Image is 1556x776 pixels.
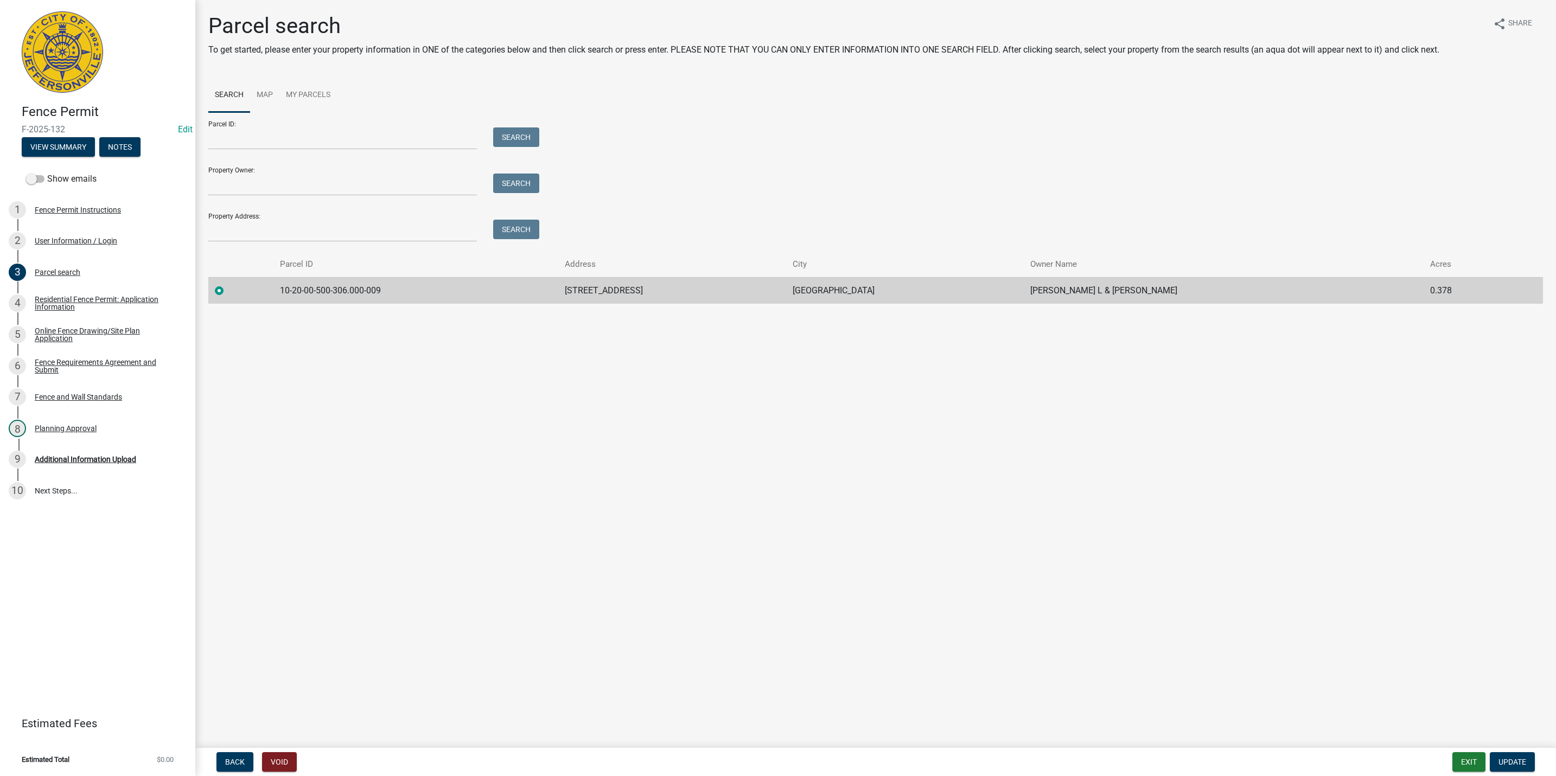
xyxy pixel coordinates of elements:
div: Online Fence Drawing/Site Plan Application [35,327,178,342]
span: Update [1498,758,1526,766]
div: 5 [9,326,26,343]
td: 0.378 [1424,277,1510,304]
a: My Parcels [279,78,337,113]
div: Fence Requirements Agreement and Submit [35,358,178,374]
span: $0.00 [157,756,174,763]
th: City [786,252,1024,277]
div: User Information / Login [35,237,117,245]
button: Search [493,174,539,193]
div: 7 [9,388,26,406]
button: shareShare [1484,13,1541,34]
button: Back [216,752,253,772]
div: 4 [9,294,26,312]
th: Acres [1424,252,1510,277]
th: Owner Name [1024,252,1424,277]
button: Exit [1452,752,1485,772]
div: 1 [9,201,26,219]
wm-modal-confirm: Summary [22,143,95,152]
div: 2 [9,232,26,249]
label: Show emails [26,172,97,185]
wm-modal-confirm: Notes [99,143,141,152]
a: Map [250,78,279,113]
p: To get started, please enter your property information in ONE of the categories below and then cl... [208,43,1439,56]
button: Update [1490,752,1535,772]
th: Address [558,252,786,277]
div: Fence and Wall Standards [35,393,122,401]
div: Parcel search [35,268,80,276]
img: City of Jeffersonville, Indiana [22,11,103,93]
wm-modal-confirm: Edit Application Number [178,124,193,134]
button: View Summary [22,137,95,157]
h4: Fence Permit [22,104,187,120]
td: [PERSON_NAME] L & [PERSON_NAME] [1024,277,1424,304]
span: F-2025-132 [22,124,174,134]
div: 8 [9,420,26,437]
a: Estimated Fees [9,713,178,734]
a: Search [208,78,250,113]
div: Planning Approval [35,425,97,432]
td: [STREET_ADDRESS] [558,277,786,304]
div: 3 [9,264,26,281]
a: Edit [178,124,193,134]
button: Notes [99,137,141,157]
td: 10-20-00-500-306.000-009 [273,277,558,304]
div: 6 [9,357,26,375]
td: [GEOGRAPHIC_DATA] [786,277,1024,304]
button: Void [262,752,297,772]
div: Residential Fence Permit: Application Information [35,296,178,311]
button: Search [493,127,539,147]
span: Share [1508,17,1532,30]
button: Search [493,220,539,239]
div: Fence Permit Instructions [35,206,121,214]
span: Back [225,758,245,766]
span: Estimated Total [22,756,69,763]
div: 9 [9,451,26,468]
div: Additional Information Upload [35,456,136,463]
h1: Parcel search [208,13,1439,39]
th: Parcel ID [273,252,558,277]
i: share [1493,17,1506,30]
div: 10 [9,482,26,499]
